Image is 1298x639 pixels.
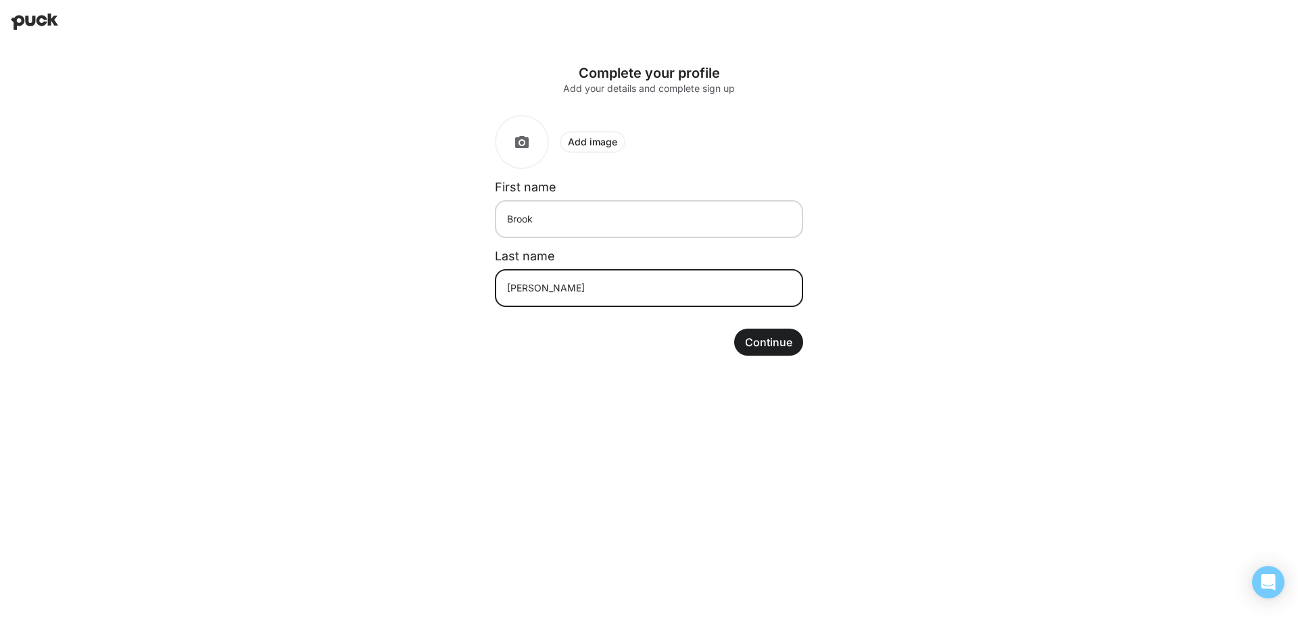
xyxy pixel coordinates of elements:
img: Puck home [11,14,58,30]
input: Last name [495,269,803,307]
div: Add your details and complete sign up [516,84,782,93]
div: Open Intercom Messenger [1252,566,1284,598]
button: Continue [734,329,803,356]
label: First name [495,180,556,194]
div: Complete your profile [516,65,782,81]
button: Add image [560,131,625,153]
label: Last name [495,249,555,263]
input: First name [495,200,803,238]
